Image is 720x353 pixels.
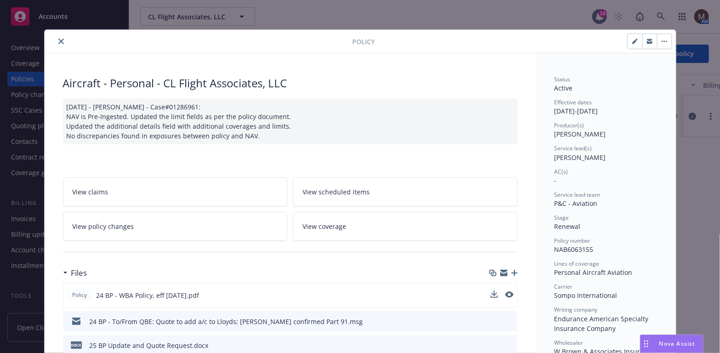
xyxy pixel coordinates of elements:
span: Policy [71,291,89,299]
span: Service lead(s) [554,144,592,152]
span: Carrier [554,283,573,290]
span: View coverage [303,222,346,231]
div: Drag to move [640,335,652,353]
span: NAB6063155 [554,245,594,254]
button: preview file [505,290,514,300]
span: 24 BP - WBA Policy, eff [DATE].pdf [97,290,200,300]
span: Nova Assist [659,340,696,347]
div: [DATE] - [DATE] [554,98,657,116]
div: 24 BP - To/From QBE: Quote to add a/c to Lloyds; [PERSON_NAME] confirmed Part 91.msg [90,317,363,326]
a: View scheduled items [293,177,518,206]
span: View claims [73,187,109,197]
span: - [554,176,557,185]
span: Writing company [554,306,598,313]
button: download file [491,290,498,298]
div: Aircraft - Personal - CL Flight Associates, LLC [63,75,518,91]
span: Sompo International [554,291,617,300]
span: Lines of coverage [554,260,600,268]
h3: Files [71,267,87,279]
span: Renewal [554,222,581,231]
a: View coverage [293,212,518,241]
button: Nova Assist [640,335,703,353]
span: Endurance American Specialty Insurance Company [554,314,651,333]
span: Stage [554,214,569,222]
a: View claims [63,177,288,206]
button: preview file [505,291,514,298]
span: P&C - Aviation [554,199,598,208]
div: 25 BP Update and Quote Request.docx [90,341,209,350]
span: View policy changes [73,222,134,231]
span: [PERSON_NAME] [554,130,606,138]
span: Personal Aircraft Aviation [554,268,633,277]
button: download file [491,290,498,300]
span: Wholesaler [554,339,583,347]
button: preview file [506,341,514,350]
span: Producer(s) [554,121,584,129]
button: download file [491,317,498,326]
span: Policy number [554,237,591,245]
span: Service lead team [554,191,600,199]
span: AC(s) [554,168,568,176]
button: close [56,36,67,47]
a: View policy changes [63,212,288,241]
span: View scheduled items [303,187,370,197]
span: Status [554,75,571,83]
span: Effective dates [554,98,592,106]
span: Policy [353,37,375,46]
button: preview file [506,317,514,326]
div: Files [63,267,87,279]
div: [DATE] - [PERSON_NAME] - Case#01286961: NAV is Pre-Ingested. Updated the limit fields as per the ... [63,98,518,144]
span: Active [554,84,573,92]
button: download file [491,341,498,350]
span: docx [71,342,82,348]
span: [PERSON_NAME] [554,153,606,162]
